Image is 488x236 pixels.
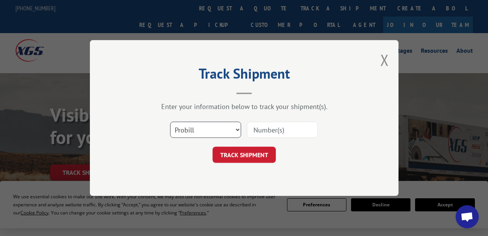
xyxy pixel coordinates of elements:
[380,50,389,70] button: Close modal
[128,102,360,111] div: Enter your information below to track your shipment(s).
[247,122,318,138] input: Number(s)
[456,205,479,228] div: Open chat
[213,147,276,163] button: TRACK SHIPMENT
[128,68,360,83] h2: Track Shipment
